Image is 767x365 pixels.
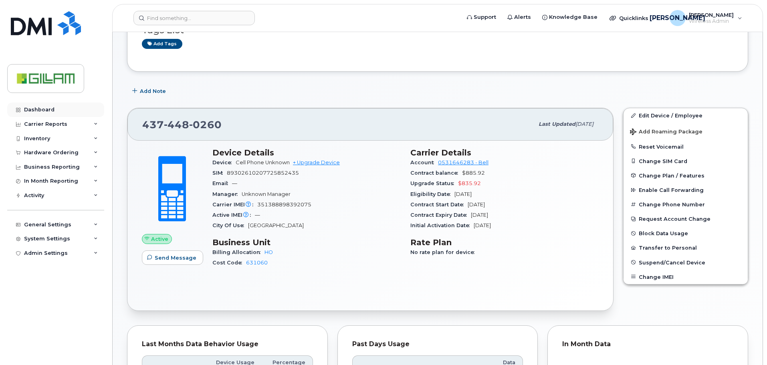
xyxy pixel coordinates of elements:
span: City Of Use [212,222,248,228]
button: Send Message [142,250,203,265]
a: Knowledge Base [537,9,603,25]
span: Initial Activation Date [410,222,474,228]
button: Block Data Usage [624,226,748,240]
span: Add Roaming Package [630,129,702,136]
h3: Device Details [212,148,401,157]
span: Alerts [514,13,531,21]
span: Support [474,13,496,21]
span: Upgrade Status [410,180,458,186]
span: Contract balance [410,170,462,176]
span: Cost Code [212,260,246,266]
span: $835.92 [458,180,481,186]
h3: Tags List [142,25,733,35]
div: In Month Data [562,340,733,348]
a: 0531646283 - Bell [438,159,488,165]
span: Manager [212,191,242,197]
a: Alerts [502,9,537,25]
span: Carrier IMEI [212,202,257,208]
span: [DATE] [454,191,472,197]
h3: Business Unit [212,238,401,247]
input: Find something... [133,11,255,25]
span: Account [410,159,438,165]
button: Enable Call Forwarding [624,183,748,197]
span: SIM [212,170,227,176]
span: Eligibility Date [410,191,454,197]
button: Change Phone Number [624,197,748,212]
span: 89302610207725852435 [227,170,299,176]
span: Active [151,235,168,243]
span: [GEOGRAPHIC_DATA] [248,222,304,228]
span: Suspend/Cancel Device [639,259,705,265]
span: 448 [164,119,189,131]
span: Contract Expiry Date [410,212,471,218]
button: Change IMEI [624,270,748,284]
a: + Upgrade Device [293,159,340,165]
button: Reset Voicemail [624,139,748,154]
span: — [232,180,237,186]
span: Email [212,180,232,186]
a: Add tags [142,39,182,49]
button: Suspend/Cancel Device [624,255,748,270]
span: Wireless Admin [689,18,734,24]
span: [DATE] [471,212,488,218]
span: [DATE] [474,222,491,228]
div: Last Months Data Behavior Usage [142,340,313,348]
span: Last updated [539,121,575,127]
h3: Rate Plan [410,238,599,247]
a: 631060 [246,260,268,266]
span: 0260 [189,119,222,131]
span: Knowledge Base [549,13,597,21]
div: Past Days Usage [352,340,523,348]
button: Add Note [127,84,173,98]
button: Request Account Change [624,212,748,226]
div: Julie Oudit [664,10,748,26]
span: Unknown Manager [242,191,291,197]
span: Active IMEI [212,212,255,218]
button: Transfer to Personal [624,240,748,255]
span: — [255,212,260,218]
span: [PERSON_NAME] [689,12,734,18]
a: HO [264,249,273,255]
a: Support [461,9,502,25]
span: [DATE] [575,121,593,127]
span: Billing Allocation [212,249,264,255]
span: No rate plan for device [410,249,478,255]
span: Send Message [155,254,196,262]
span: $885.92 [462,170,485,176]
button: Change Plan / Features [624,168,748,183]
span: Quicklinks [619,15,648,21]
span: Change Plan / Features [639,172,704,178]
div: Quicklinks [604,10,662,26]
span: Cell Phone Unknown [236,159,290,165]
button: Change SIM Card [624,154,748,168]
span: 437 [142,119,222,131]
button: Add Roaming Package [624,123,748,139]
h3: Carrier Details [410,148,599,157]
span: Add Note [140,87,166,95]
span: 351388898392075 [257,202,311,208]
span: Device [212,159,236,165]
span: [DATE] [468,202,485,208]
span: [PERSON_NAME] [650,13,705,23]
span: Contract Start Date [410,202,468,208]
a: Edit Device / Employee [624,108,748,123]
span: Enable Call Forwarding [639,187,704,193]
